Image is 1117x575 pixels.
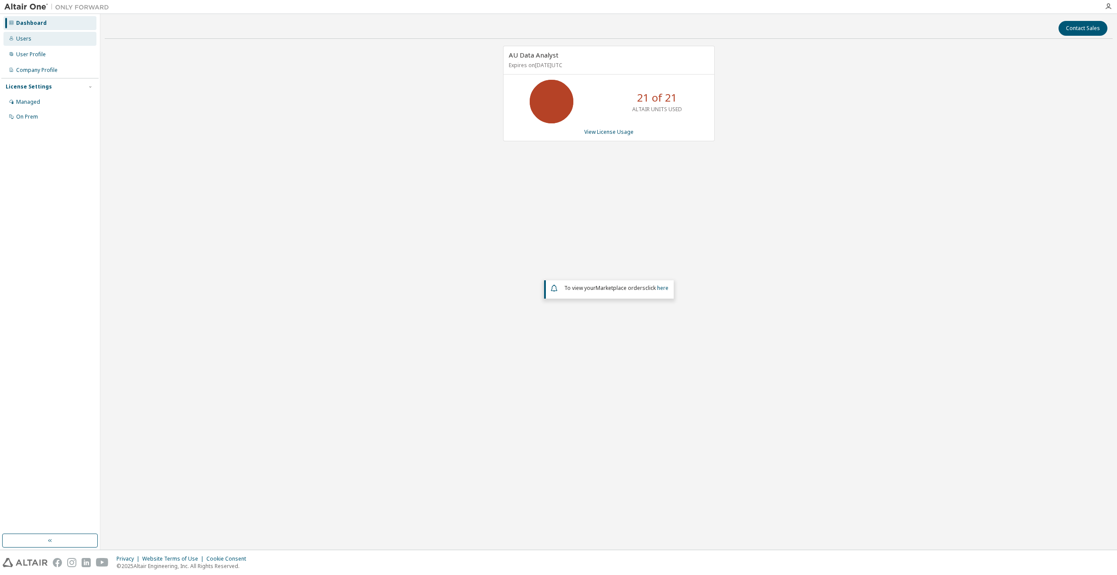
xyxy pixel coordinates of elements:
[637,90,677,105] p: 21 of 21
[509,61,707,69] p: Expires on [DATE] UTC
[509,51,558,59] span: AU Data Analyst
[16,20,47,27] div: Dashboard
[584,128,634,136] a: View License Usage
[4,3,113,11] img: Altair One
[142,555,206,562] div: Website Terms of Use
[67,558,76,567] img: instagram.svg
[16,67,58,74] div: Company Profile
[16,35,31,42] div: Users
[3,558,48,567] img: altair_logo.svg
[116,562,251,570] p: © 2025 Altair Engineering, Inc. All Rights Reserved.
[116,555,142,562] div: Privacy
[206,555,251,562] div: Cookie Consent
[632,105,682,113] p: ALTAIR UNITS USED
[96,558,109,567] img: youtube.svg
[16,51,46,58] div: User Profile
[564,284,668,292] span: To view your click
[16,113,38,120] div: On Prem
[6,83,52,90] div: License Settings
[1059,21,1107,36] button: Contact Sales
[596,284,645,292] em: Marketplace orders
[82,558,91,567] img: linkedin.svg
[53,558,62,567] img: facebook.svg
[16,99,40,105] div: Managed
[657,284,668,292] a: here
